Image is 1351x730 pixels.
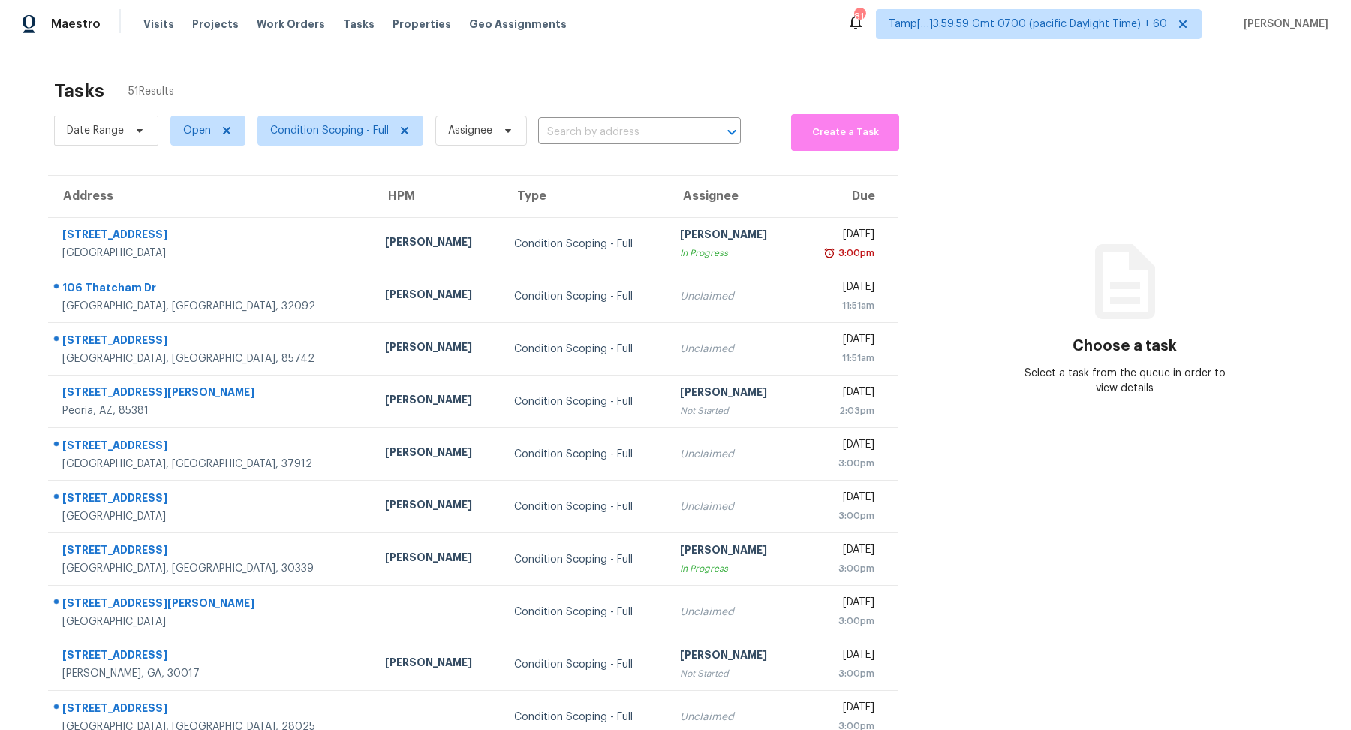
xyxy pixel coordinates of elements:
div: [PERSON_NAME] [385,550,490,569]
div: [DATE] [809,647,874,666]
span: Tamp[…]3:59:59 Gmt 0700 (pacific Daylight Time) + 60 [889,17,1167,32]
div: [DATE] [809,279,874,298]
div: 3:00pm [809,508,874,523]
div: [DATE] [809,385,874,403]
div: In Progress [680,246,785,261]
div: [STREET_ADDRESS] [62,333,361,351]
th: Due [797,176,898,218]
div: Unclaimed [680,447,785,462]
th: Type [502,176,668,218]
div: 3:00pm [809,614,874,629]
div: [GEOGRAPHIC_DATA], [GEOGRAPHIC_DATA], 85742 [62,351,361,367]
div: [GEOGRAPHIC_DATA], [GEOGRAPHIC_DATA], 30339 [62,561,361,576]
div: Condition Scoping - Full [514,447,656,462]
div: [PERSON_NAME] [385,445,490,463]
div: [STREET_ADDRESS][PERSON_NAME] [62,385,361,403]
div: [STREET_ADDRESS] [62,227,361,246]
span: Assignee [448,123,492,138]
th: HPM [373,176,502,218]
div: Condition Scoping - Full [514,289,656,304]
div: [GEOGRAPHIC_DATA], [GEOGRAPHIC_DATA], 32092 [62,299,361,314]
div: [DATE] [809,490,874,508]
div: [DATE] [809,700,874,719]
div: [PERSON_NAME] [385,392,490,411]
span: Date Range [67,123,124,138]
div: [GEOGRAPHIC_DATA] [62,246,361,261]
div: Peoria, AZ, 85381 [62,403,361,418]
div: [DATE] [809,227,874,246]
input: Search by address [538,121,699,144]
div: 106 Thatcham Dr [62,280,361,299]
div: [PERSON_NAME] [680,385,785,403]
div: Unclaimed [680,710,785,725]
div: Unclaimed [680,289,785,304]
div: Condition Scoping - Full [514,710,656,725]
div: Condition Scoping - Full [514,394,656,409]
div: [GEOGRAPHIC_DATA] [62,614,361,629]
span: Condition Scoping - Full [270,123,389,138]
div: In Progress [680,561,785,576]
div: 3:00pm [809,456,874,471]
div: 11:51am [809,351,874,366]
div: 3:00pm [809,561,874,576]
div: [DATE] [809,332,874,351]
span: Tasks [343,19,375,29]
div: [STREET_ADDRESS] [62,701,361,719]
div: 814 [854,9,865,24]
span: Open [183,123,211,138]
div: [PERSON_NAME] [385,234,490,253]
span: Projects [192,17,239,32]
div: Not Started [680,403,785,418]
div: Unclaimed [680,605,785,620]
div: 3:00pm [835,246,874,261]
div: Condition Scoping - Full [514,657,656,672]
div: Condition Scoping - Full [514,605,656,620]
span: [PERSON_NAME] [1238,17,1328,32]
div: Select a task from the queue in order to view details [1024,366,1226,396]
img: Overdue Alarm Icon [823,246,835,261]
div: [DATE] [809,542,874,561]
div: [DATE] [809,437,874,456]
div: Condition Scoping - Full [514,499,656,514]
div: [GEOGRAPHIC_DATA] [62,509,361,524]
h2: Tasks [54,83,104,98]
div: [STREET_ADDRESS][PERSON_NAME] [62,596,361,614]
div: [PERSON_NAME] [680,227,785,246]
div: [PERSON_NAME] [385,655,490,674]
th: Assignee [668,176,797,218]
span: Properties [393,17,451,32]
div: Condition Scoping - Full [514,552,656,567]
div: [PERSON_NAME] [385,287,490,306]
div: [PERSON_NAME], GA, 30017 [62,666,361,681]
div: 11:51am [809,298,874,313]
span: Create a Task [799,124,892,141]
div: [STREET_ADDRESS] [62,438,361,457]
div: [GEOGRAPHIC_DATA], [GEOGRAPHIC_DATA], 37912 [62,457,361,472]
div: [STREET_ADDRESS] [62,647,361,666]
span: Geo Assignments [469,17,567,32]
div: 2:03pm [809,403,874,418]
th: Address [48,176,373,218]
div: [PERSON_NAME] [385,339,490,358]
h3: Choose a task [1073,339,1177,354]
div: Not Started [680,666,785,681]
div: Unclaimed [680,499,785,514]
div: [PERSON_NAME] [385,497,490,516]
div: [PERSON_NAME] [680,647,785,666]
div: 3:00pm [809,666,874,681]
div: Unclaimed [680,342,785,357]
span: Visits [143,17,174,32]
button: Open [721,122,742,143]
div: [STREET_ADDRESS] [62,542,361,561]
div: Condition Scoping - Full [514,237,656,252]
span: Work Orders [257,17,325,32]
div: [PERSON_NAME] [680,542,785,561]
span: Maestro [51,17,101,32]
button: Create a Task [791,114,899,151]
div: [STREET_ADDRESS] [62,490,361,509]
span: 51 Results [128,84,174,99]
div: [DATE] [809,595,874,614]
div: Condition Scoping - Full [514,342,656,357]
